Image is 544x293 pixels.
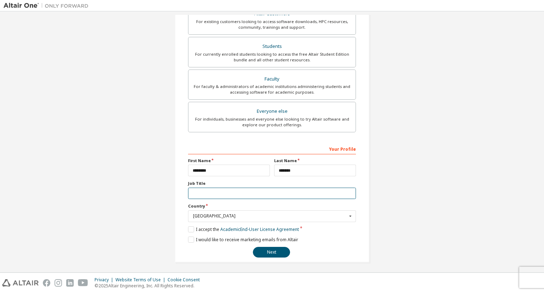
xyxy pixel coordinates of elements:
div: For faculty & administrators of academic institutions administering students and accessing softwa... [193,84,351,95]
img: instagram.svg [55,279,62,287]
div: For individuals, businesses and everyone else looking to try Altair software and explore our prod... [193,116,351,128]
a: Academic End-User License Agreement [220,226,299,232]
label: Last Name [274,158,356,164]
label: I would like to receive marketing emails from Altair [188,237,298,243]
button: Next [253,247,290,258]
label: First Name [188,158,270,164]
img: linkedin.svg [66,279,74,287]
div: Faculty [193,74,351,84]
div: For currently enrolled students looking to access the free Altair Student Edition bundle and all ... [193,51,351,63]
div: For existing customers looking to access software downloads, HPC resources, community, trainings ... [193,19,351,30]
div: Website Terms of Use [115,277,168,283]
div: Students [193,42,351,51]
img: facebook.svg [43,279,50,287]
label: Country [188,203,356,209]
div: Cookie Consent [168,277,204,283]
img: altair_logo.svg [2,279,39,287]
img: youtube.svg [78,279,88,287]
div: Privacy [95,277,115,283]
div: Everyone else [193,106,351,116]
div: [GEOGRAPHIC_DATA] [193,214,347,218]
img: Altair One [4,2,92,9]
div: Your Profile [188,143,356,154]
label: I accept the [188,226,299,232]
p: © 2025 Altair Engineering, Inc. All Rights Reserved. [95,283,204,289]
label: Job Title [188,181,356,186]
